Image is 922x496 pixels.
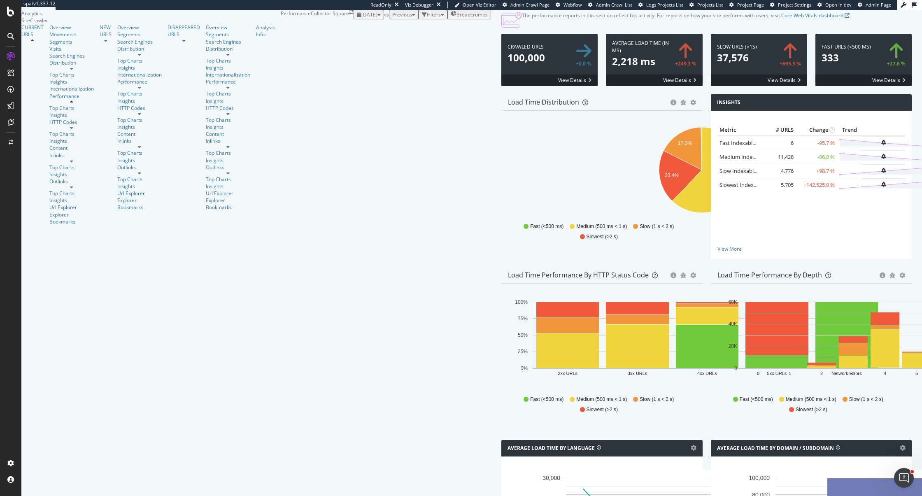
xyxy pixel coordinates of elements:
[558,371,577,376] text: 2xx URLs
[49,178,94,185] a: Outlinks
[206,24,250,31] a: Overview
[354,10,384,19] button: [DATE]
[728,321,737,327] text: 40K
[690,100,696,105] div: gear
[786,396,836,403] span: Medium (500 ms < 1 s)
[49,112,94,119] a: Insights
[49,130,94,137] a: Top Charts
[21,24,44,38] a: CURRENT URLS
[770,2,811,8] a: Project Settings
[518,316,528,321] text: 75%
[49,119,94,126] a: HTTP Codes
[206,71,250,78] div: Internationalization
[117,123,162,130] div: Insights
[717,271,822,279] div: Load Time Performance by Depth
[820,371,822,376] text: 2
[680,272,686,278] div: bug
[206,130,250,137] a: Content
[117,149,162,156] div: Top Charts
[866,2,891,8] span: Admin Page
[117,130,162,137] a: Content
[117,90,162,97] a: Top Charts
[49,93,94,100] a: Performance
[576,223,627,230] span: Medium (500 ms < 1 s)
[852,371,854,376] text: 3
[508,271,649,279] div: Load Time Performance by HTTP Status Code
[206,31,229,38] a: Segments
[894,468,914,488] iframe: Intercom live chat
[206,190,250,197] a: Url Explorer
[206,149,250,156] a: Top Charts
[899,272,905,278] div: gear
[49,164,94,171] a: Top Charts
[117,57,162,64] div: Top Charts
[881,168,886,173] div: bell-plus
[728,299,737,305] text: 60K
[691,445,696,451] i: Options
[117,183,162,190] a: Insights
[900,445,906,451] i: Options
[49,105,94,112] div: Top Charts
[281,10,311,17] div: Performance
[530,396,563,403] span: Fast (<500 ms)
[49,171,94,178] a: Insights
[206,197,250,211] a: Explorer Bookmarks
[796,178,837,192] td: +142,525.0 %
[49,137,94,144] div: Insights
[349,10,354,15] div: arrow-right-arrow-left
[405,2,435,8] div: Viz Debugger:
[392,11,412,18] span: Previous
[206,176,250,183] a: Top Charts
[206,116,250,123] a: Top Charts
[49,52,85,59] a: Search Engines
[49,24,94,31] a: Overview
[168,24,200,38] a: DISAPPEARED URLS
[518,349,528,354] text: 25%
[763,164,796,178] td: 4,776
[463,2,496,8] span: Open Viz Editor
[508,98,579,106] div: Load Time Distribution
[671,100,676,105] div: circle-info
[49,204,94,211] a: Url Explorer
[117,71,162,78] div: Internationalization
[737,2,764,8] span: Project Page
[206,183,250,190] a: Insights
[717,98,740,107] h4: Insights
[542,475,560,481] text: 30,000
[117,190,162,197] div: Url Explorer
[889,272,895,278] div: bug
[49,45,61,52] a: Visits
[881,154,886,159] div: bell-plus
[771,12,851,19] a: visit Core Web Vitals dashboard .
[49,31,94,38] div: Movements
[49,211,94,225] a: Explorer Bookmarks
[117,64,162,71] a: Insights
[117,137,162,144] div: Inlinks
[671,272,676,278] div: circle-info
[734,365,737,371] text: 0
[49,71,94,78] a: Top Charts
[206,164,250,171] a: Outlinks
[518,332,528,338] text: 50%
[849,396,883,403] span: Slow (1 s < 2 s)
[596,2,632,8] span: Admin Crawl List
[530,223,563,230] span: Fast (<500 ms)
[117,176,162,183] div: Top Charts
[729,2,764,8] a: Project Page
[740,396,773,403] span: Fast (<500 ms)
[206,123,250,130] a: Insights
[206,90,250,97] div: Top Charts
[206,105,250,112] div: HTTP Codes
[49,152,94,159] a: Inlinks
[21,17,281,24] div: SiteCrawler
